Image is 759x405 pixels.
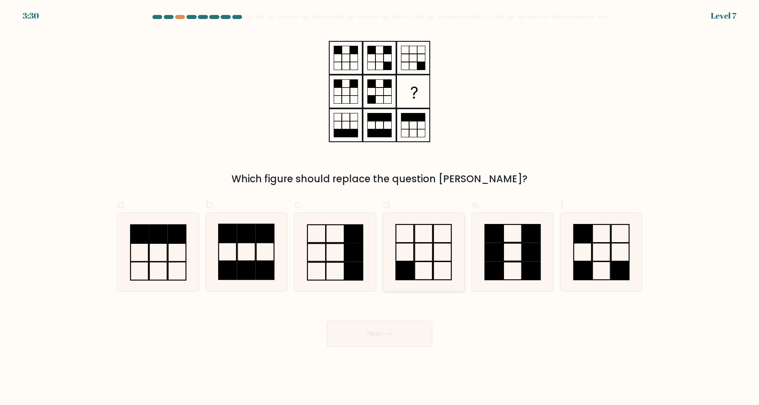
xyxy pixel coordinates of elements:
span: c. [294,196,303,212]
span: f. [560,196,566,212]
div: Which figure should replace the question [PERSON_NAME]? [122,172,637,186]
button: Next [327,321,432,347]
span: e. [472,196,480,212]
span: d. [383,196,392,212]
div: Level 7 [711,10,736,22]
span: a. [117,196,126,212]
div: 3:30 [23,10,39,22]
span: b. [206,196,215,212]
